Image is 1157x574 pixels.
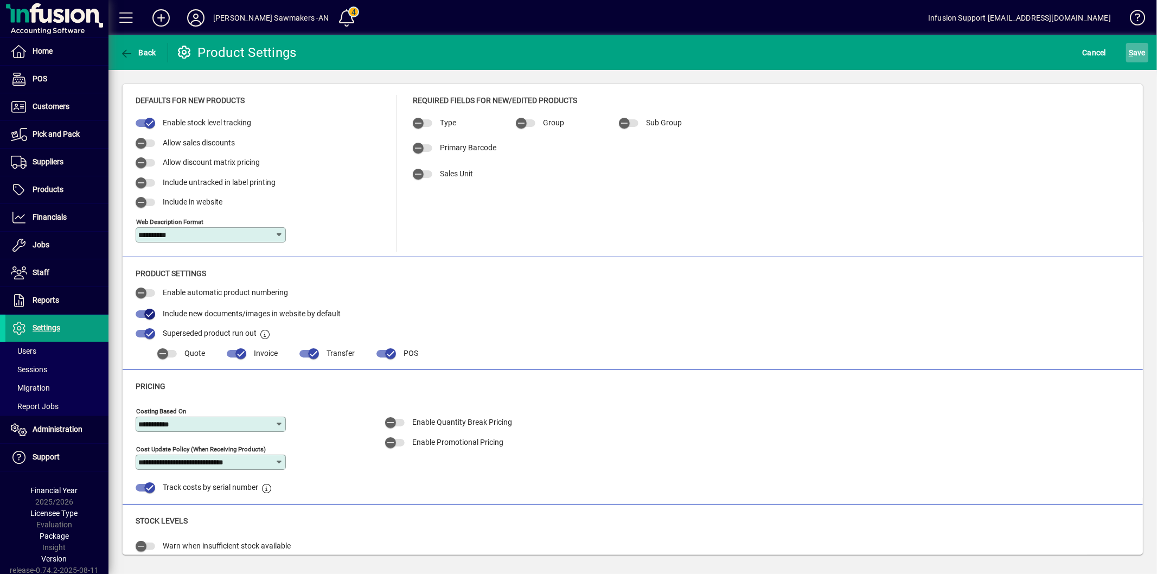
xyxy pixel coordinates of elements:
span: Defaults for new products [136,96,245,105]
a: Knowledge Base [1122,2,1143,37]
span: S [1129,48,1133,57]
button: Cancel [1080,43,1109,62]
span: Primary Barcode [440,143,496,152]
span: ave [1129,44,1146,61]
span: Sales Unit [440,169,473,178]
span: Users [11,347,36,355]
span: Migration [11,384,50,392]
span: Products [33,185,63,194]
span: Invoice [254,349,278,358]
mat-label: Web Description Format [136,218,203,225]
a: Suppliers [5,149,108,176]
span: Administration [33,425,82,433]
span: Include new documents/images in website by default [163,309,341,318]
span: Package [40,532,69,540]
div: Infusion Support [EMAIL_ADDRESS][DOMAIN_NAME] [928,9,1111,27]
a: Users [5,342,108,360]
span: Type [440,118,456,127]
span: Enable stock level tracking [163,118,251,127]
span: Sub Group [646,118,682,127]
span: Enable Promotional Pricing [412,438,503,447]
span: Support [33,452,60,461]
a: Staff [5,259,108,286]
span: Reports [33,296,59,304]
button: Add [144,8,178,28]
span: Superseded product run out [163,329,257,337]
app-page-header-button: Back [108,43,168,62]
span: Required Fields for New/Edited Products [413,96,577,105]
a: Support [5,444,108,471]
span: Warn when insufficient stock available [163,541,291,550]
span: Financial Year [31,486,78,495]
span: Group [543,118,564,127]
a: Sessions [5,360,108,379]
a: POS [5,66,108,93]
a: Products [5,176,108,203]
mat-label: Cost Update Policy (when receiving products) [136,445,266,453]
span: Pick and Pack [33,130,80,138]
span: Include untracked in label printing [163,178,276,187]
span: Enable automatic product numbering [163,288,288,297]
span: Include in website [163,197,222,206]
span: Stock Levels [136,516,188,525]
a: Administration [5,416,108,443]
span: Financials [33,213,67,221]
a: Pick and Pack [5,121,108,148]
span: Allow sales discounts [163,138,235,147]
span: Version [42,554,67,563]
div: [PERSON_NAME] Sawmakers -AN [213,9,329,27]
a: Migration [5,379,108,397]
span: Licensee Type [31,509,78,518]
button: Back [117,43,159,62]
div: Product Settings [176,44,297,61]
span: POS [404,349,418,358]
span: Sessions [11,365,47,374]
button: Profile [178,8,213,28]
span: Report Jobs [11,402,59,411]
span: POS [33,74,47,83]
span: Settings [33,323,60,332]
a: Jobs [5,232,108,259]
span: Quote [184,349,205,358]
a: Financials [5,204,108,231]
span: Transfer [327,349,355,358]
span: Product Settings [136,269,206,278]
span: Pricing [136,382,165,391]
mat-label: Costing Based on [136,407,186,415]
span: Customers [33,102,69,111]
span: Staff [33,268,49,277]
a: Report Jobs [5,397,108,416]
a: Reports [5,287,108,314]
span: Allow discount matrix pricing [163,158,260,167]
a: Customers [5,93,108,120]
a: Home [5,38,108,65]
span: Suppliers [33,157,63,166]
span: Jobs [33,240,49,249]
button: Save [1126,43,1148,62]
span: Home [33,47,53,55]
span: Back [120,48,156,57]
span: Track costs by serial number [163,483,258,492]
span: Cancel [1083,44,1107,61]
span: Enable Quantity Break Pricing [412,418,512,426]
